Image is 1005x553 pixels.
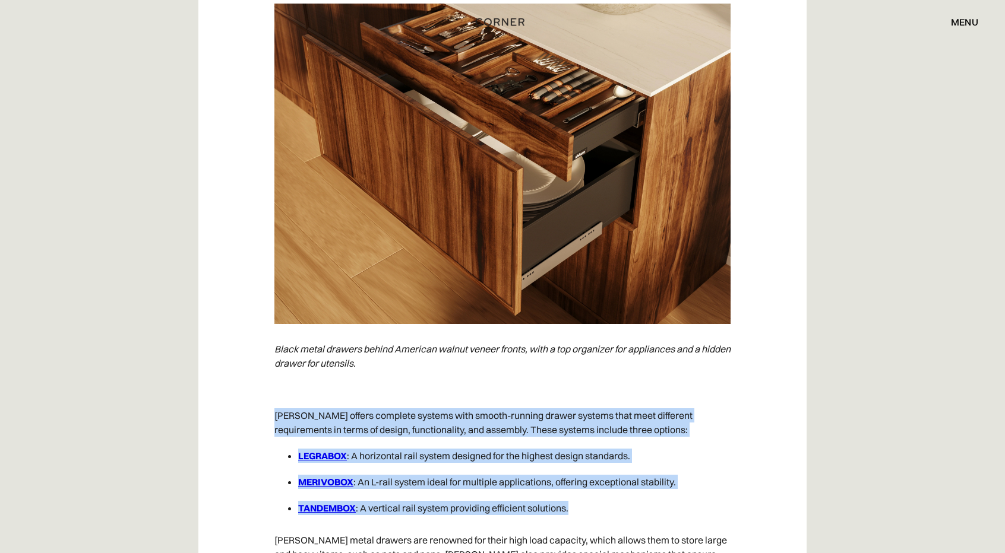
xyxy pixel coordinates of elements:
[274,376,731,402] p: ‍
[951,17,978,27] div: menu
[274,4,731,324] img: Black metal drawers behind American walnut veneer fronts, with a top organizer for appliances and...
[298,443,731,469] li: : A horizontal rail system designed for the highest design standards.
[298,502,356,514] a: TANDEMBOX
[274,402,731,443] p: [PERSON_NAME] offers complete systems with smooth-running drawer systems that meet different requ...
[274,343,731,369] em: Black metal drawers behind American walnut veneer fronts, with a top organizer for appliances and...
[461,14,544,30] a: home
[298,476,353,488] a: MERIVOBOX
[298,495,731,521] li: : A vertical rail system providing efficient solutions.
[939,12,978,32] div: menu
[298,469,731,495] li: : An L-rail system ideal for multiple applications, offering exceptional stability.
[298,450,347,462] a: LEGRABOX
